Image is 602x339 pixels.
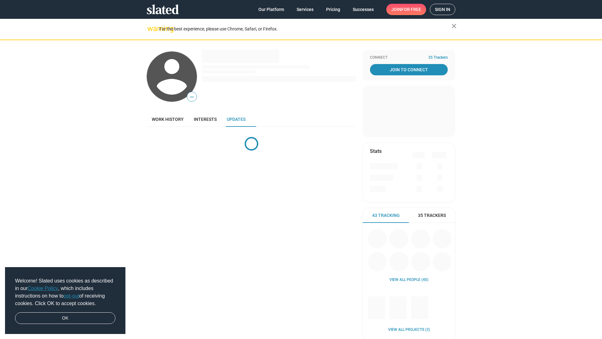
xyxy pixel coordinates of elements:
span: Work history [152,117,184,122]
mat-icon: close [450,22,458,30]
div: For the best experience, please use Chrome, Safari, or Firefox. [159,25,451,33]
a: Cookie Policy [28,286,58,291]
a: Pricing [321,4,345,15]
span: 35 Trackers [428,55,448,60]
div: Connect [370,55,448,60]
a: Join To Connect [370,64,448,75]
span: Join [391,4,421,15]
a: Services [292,4,319,15]
a: opt-out [64,293,79,299]
mat-icon: warning [147,25,155,32]
span: 43 Tracking [372,213,400,218]
a: dismiss cookie message [15,312,115,324]
span: Interests [194,117,217,122]
a: View all People (40) [389,277,428,282]
a: Joinfor free [386,4,426,15]
span: Welcome! Slated uses cookies as described in our , which includes instructions on how to of recei... [15,277,115,307]
a: Updates [222,112,251,127]
span: Join To Connect [371,64,446,75]
span: Pricing [326,4,340,15]
div: cookieconsent [5,267,125,334]
a: View all Projects (3) [388,327,430,332]
span: Services [297,4,314,15]
a: Interests [189,112,222,127]
span: for free [401,4,421,15]
a: Our Platform [253,4,289,15]
span: Successes [353,4,374,15]
a: Work history [147,112,189,127]
a: Successes [348,4,379,15]
span: Sign in [435,4,450,15]
span: Updates [227,117,246,122]
span: Our Platform [258,4,284,15]
mat-card-title: Stats [370,148,382,154]
span: — [187,93,197,101]
span: 35 Trackers [418,213,446,218]
a: Sign in [430,4,455,15]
